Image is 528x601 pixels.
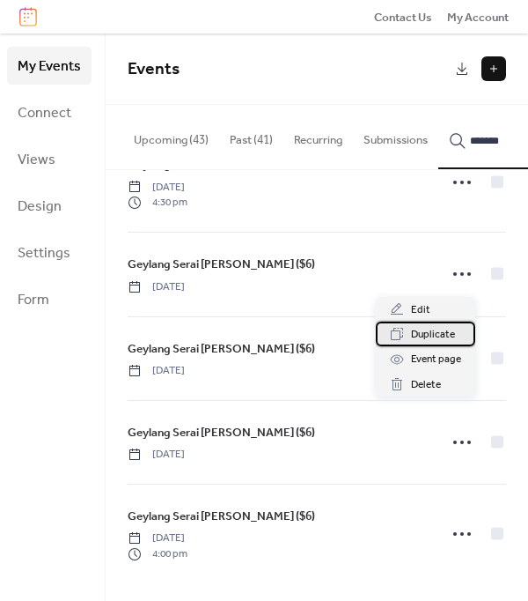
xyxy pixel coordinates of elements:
span: [DATE] [128,180,187,196]
span: Edit [411,301,430,319]
img: logo [19,7,37,26]
button: Past (41) [219,105,283,167]
span: [DATE] [128,447,185,463]
span: Delete [411,376,441,394]
span: Connect [18,100,71,127]
span: Duplicate [411,326,455,344]
button: Recurring [283,105,353,167]
span: Form [18,286,49,314]
span: Contact Us [374,9,432,26]
span: Geylang Serai [PERSON_NAME] ($6) [128,424,315,441]
button: Submissions [353,105,438,167]
a: Contact Us [374,8,432,26]
a: Geylang Serai [PERSON_NAME] ($6) [128,507,315,526]
a: Geylang Serai [PERSON_NAME] ($6) [128,255,315,274]
a: Design [7,187,92,225]
a: My Events [7,47,92,85]
span: [DATE] [128,363,185,379]
span: Geylang Serai [PERSON_NAME] ($6) [128,508,315,525]
button: Upcoming (43) [123,105,219,167]
span: Settings [18,240,70,267]
a: Geylang Serai [PERSON_NAME] ($6) [128,423,315,442]
span: Event page [411,351,461,368]
span: Design [18,193,62,220]
a: Geylang Serai [PERSON_NAME] ($6) [128,339,315,359]
a: Form [7,280,92,318]
a: My Account [447,8,509,26]
span: Geylang Serai [PERSON_NAME] ($6) [128,340,315,358]
span: Events [128,53,180,85]
span: 4:00 pm [128,546,187,562]
a: Views [7,140,92,178]
span: [DATE] [128,531,187,546]
span: 4:30 pm [128,195,187,211]
span: My Events [18,53,81,80]
a: Settings [7,234,92,271]
span: My Account [447,9,509,26]
span: Views [18,146,55,174]
span: Geylang Serai [PERSON_NAME] ($6) [128,256,315,273]
span: [DATE] [128,279,185,295]
a: Connect [7,93,92,131]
